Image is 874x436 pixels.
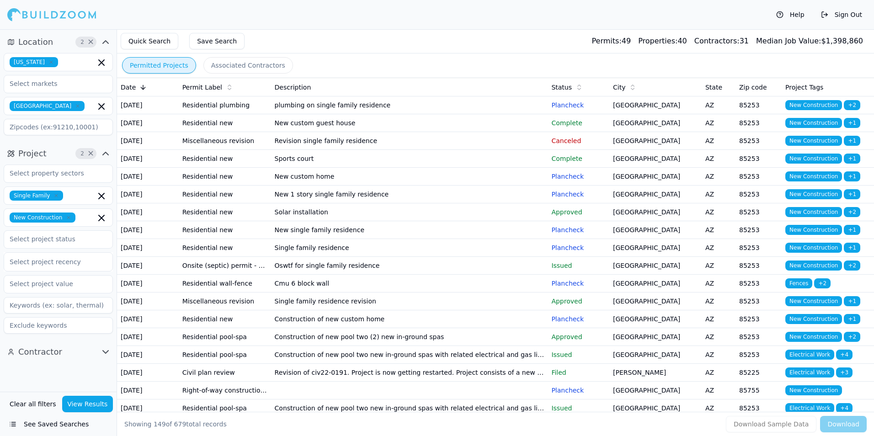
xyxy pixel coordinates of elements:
span: New Construction [785,207,842,217]
div: $ 1,398,860 [756,36,863,47]
button: Clear all filters [7,396,59,412]
input: Exclude keywords [4,317,113,334]
span: Electrical Work [785,350,834,360]
td: Construction of new pool two new in-ground spas with related electrical and gas line improvements [271,346,548,364]
div: 40 [638,36,687,47]
td: [DATE] [117,310,179,328]
td: Construction of new pool two new in-ground spas with related electrical and gas line improvements [271,399,548,417]
td: 85253 [735,186,782,203]
span: New Construction [785,171,842,181]
button: Associated Contractors [203,57,293,74]
p: Issued [551,261,606,270]
div: Project Tags [785,83,870,92]
td: 85253 [735,96,782,114]
div: 49 [592,36,631,47]
td: Residential new [179,310,271,328]
td: plumbing on single family residence [271,96,548,114]
td: 85253 [735,346,782,364]
td: 85253 [735,328,782,346]
span: + 1 [844,136,860,146]
td: AZ [702,292,735,310]
button: Permitted Projects [122,57,196,74]
p: Plancheck [551,172,606,181]
td: [DATE] [117,221,179,239]
span: Single Family [10,191,63,201]
span: 2 [78,37,87,47]
td: AZ [702,168,735,186]
td: [DATE] [117,186,179,203]
p: Plancheck [551,386,606,395]
span: + 1 [844,118,860,128]
td: Single family residence revision [271,292,548,310]
span: New Construction [785,314,842,324]
p: Plancheck [551,190,606,199]
span: New Construction [785,243,842,253]
span: Electrical Work [785,367,834,378]
p: Filed [551,368,606,377]
span: Contractor [18,346,62,358]
td: AZ [702,150,735,168]
span: + 2 [844,261,860,271]
span: New Construction [785,100,842,110]
td: Onsite (septic) permit - (phase 2) [179,257,271,275]
input: Select property sectors [4,165,101,181]
td: [GEOGRAPHIC_DATA] [609,399,702,417]
span: New Construction [785,189,842,199]
p: Canceled [551,136,606,145]
span: New Construction [785,261,842,271]
td: AZ [702,346,735,364]
td: [DATE] [117,399,179,417]
td: 85253 [735,221,782,239]
td: AZ [702,257,735,275]
td: Residential new [179,186,271,203]
span: Permits: [592,37,622,45]
td: AZ [702,114,735,132]
td: 85253 [735,275,782,292]
td: 85253 [735,310,782,328]
td: [GEOGRAPHIC_DATA] [609,96,702,114]
td: [PERSON_NAME] [609,364,702,382]
td: Residential new [179,203,271,221]
td: [DATE] [117,328,179,346]
span: + 1 [844,296,860,306]
td: AZ [702,364,735,382]
td: [GEOGRAPHIC_DATA] [609,186,702,203]
td: AZ [702,96,735,114]
input: Zipcodes (ex:91210,10001) [4,119,113,135]
td: New custom home [271,168,548,186]
td: [DATE] [117,239,179,257]
span: + 2 [844,100,860,110]
span: [GEOGRAPHIC_DATA] [10,101,85,111]
p: Issued [551,350,606,359]
td: Miscellaneous revision [179,292,271,310]
td: 85253 [735,132,782,150]
td: [GEOGRAPHIC_DATA] [609,221,702,239]
td: Sports court [271,150,548,168]
td: [GEOGRAPHIC_DATA] [609,382,702,399]
td: Residential pool-spa [179,399,271,417]
td: New single family residence [271,221,548,239]
td: AZ [702,328,735,346]
button: Sign Out [816,7,867,22]
td: Revision of civ22-0191. Project is now getting restarted. Project consists of a new single-story ... [271,364,548,382]
td: Solar installation [271,203,548,221]
td: [GEOGRAPHIC_DATA] [609,346,702,364]
td: 85253 [735,399,782,417]
td: AZ [702,221,735,239]
td: [GEOGRAPHIC_DATA] [609,328,702,346]
td: AZ [702,186,735,203]
p: Plancheck [551,314,606,324]
td: [DATE] [117,114,179,132]
td: 85755 [735,382,782,399]
td: [GEOGRAPHIC_DATA] [609,239,702,257]
input: Keywords (ex: solar, thermal) [4,297,113,314]
button: Project2Clear Project filters [4,146,113,161]
span: Contractors: [694,37,740,45]
span: New Construction [785,225,842,235]
td: [DATE] [117,275,179,292]
td: AZ [702,132,735,150]
button: Quick Search [121,33,178,49]
div: 31 [694,36,749,47]
td: [GEOGRAPHIC_DATA] [609,257,702,275]
span: Location [18,36,53,48]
